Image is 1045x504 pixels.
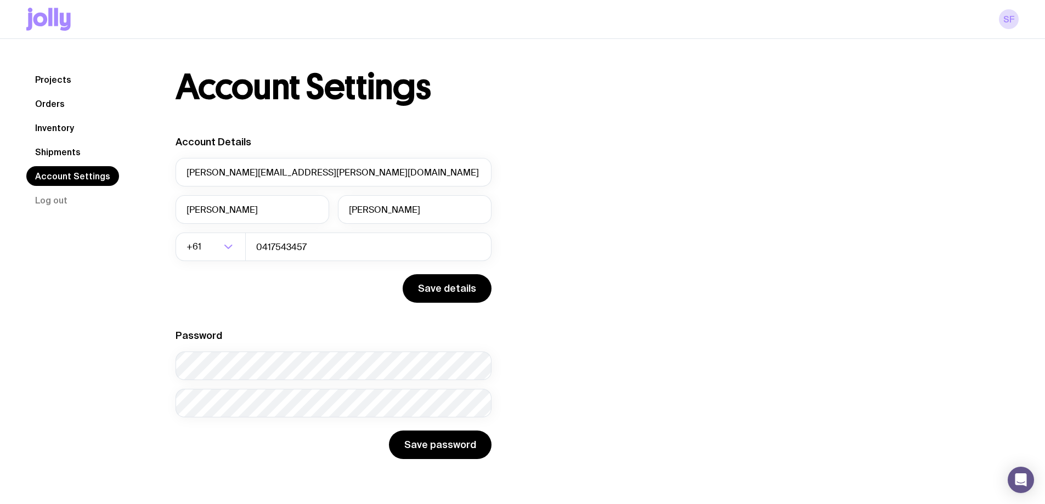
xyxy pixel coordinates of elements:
a: Inventory [26,118,83,138]
span: +61 [187,233,204,261]
button: Save details [403,274,492,303]
h1: Account Settings [176,70,431,105]
div: Open Intercom Messenger [1008,467,1034,493]
a: SF [999,9,1019,29]
button: Log out [26,190,76,210]
input: Search for option [204,233,221,261]
label: Account Details [176,136,251,148]
a: Orders [26,94,74,114]
a: Shipments [26,142,89,162]
input: 0400123456 [245,233,492,261]
label: Password [176,330,222,341]
input: Last Name [338,195,492,224]
button: Save password [389,431,492,459]
input: your@email.com [176,158,492,186]
div: Search for option [176,233,246,261]
a: Projects [26,70,80,89]
input: First Name [176,195,329,224]
a: Account Settings [26,166,119,186]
